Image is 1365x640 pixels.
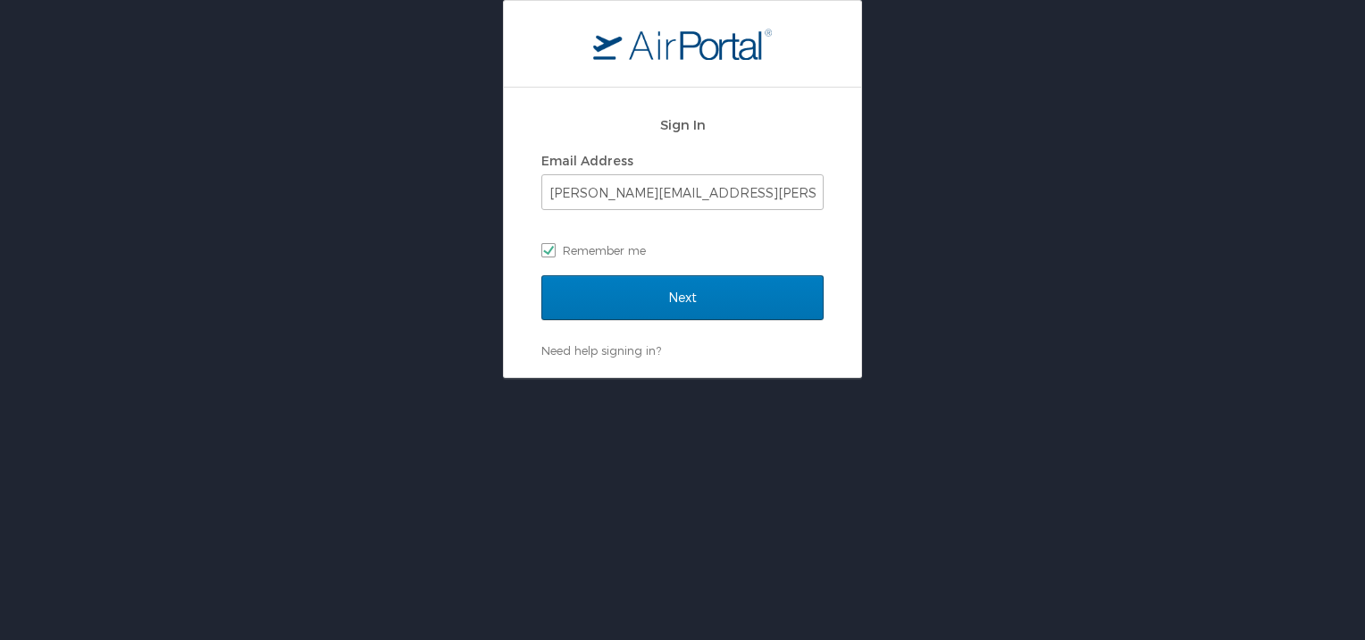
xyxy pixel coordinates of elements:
label: Remember me [541,237,824,264]
h2: Sign In [541,114,824,135]
img: logo [593,28,772,60]
input: Next [541,275,824,320]
label: Email Address [541,153,633,168]
a: Need help signing in? [541,343,661,358]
